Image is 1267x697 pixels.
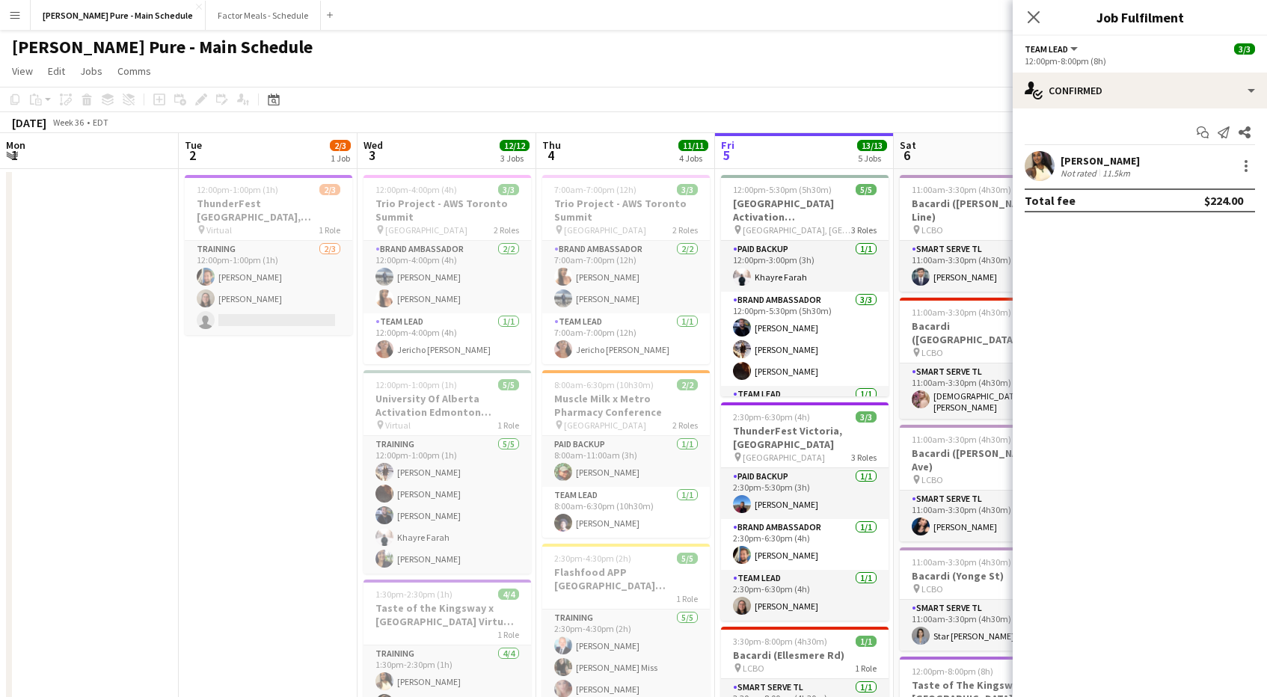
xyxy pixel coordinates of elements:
span: View [12,64,33,78]
app-job-card: 11:00am-3:30pm (4h30m)1/1Bacardi ([PERSON_NAME] Line) LCBO1 RoleSmart Serve TL1/111:00am-3:30pm (... [900,175,1067,292]
h3: ThunderFest [GEOGRAPHIC_DATA], [GEOGRAPHIC_DATA] Training [185,197,352,224]
span: 1 Role [855,663,877,674]
span: 8:00am-6:30pm (10h30m) [554,379,654,390]
div: 5 Jobs [858,153,886,164]
span: 12:00pm-1:00pm (1h) [375,379,457,390]
span: Week 36 [49,117,87,128]
h3: Bacardi ([GEOGRAPHIC_DATA] E) [900,319,1067,346]
span: 1 Role [497,629,519,640]
span: Fri [721,138,734,152]
span: 1 Role [676,593,698,604]
app-card-role: Team Lead1/1 [721,386,889,437]
span: 11:00am-3:30pm (4h30m) [912,307,1011,318]
app-job-card: 11:00am-3:30pm (4h30m)1/1Bacardi ([GEOGRAPHIC_DATA] E) LCBO1 RoleSmart Serve TL1/111:00am-3:30pm ... [900,298,1067,419]
app-card-role: Team Lead1/112:00pm-4:00pm (4h)Jericho [PERSON_NAME] [363,313,531,364]
app-job-card: 12:00pm-1:00pm (1h)5/5University Of Alberta Activation Edmonton Training Virtual1 RoleTraining5/5... [363,370,531,574]
span: 11:00am-3:30pm (4h30m) [912,434,1011,445]
div: 3 Jobs [500,153,529,164]
span: 4/4 [498,589,519,600]
span: 3:30pm-8:00pm (4h30m) [733,636,827,647]
span: 5/5 [856,184,877,195]
span: 1 Role [497,420,519,431]
h3: Job Fulfilment [1013,7,1267,27]
span: 3 [361,147,383,164]
span: LCBO [921,583,943,595]
app-card-role: Brand Ambassador3/312:00pm-5:30pm (5h30m)[PERSON_NAME][PERSON_NAME][PERSON_NAME] [721,292,889,386]
app-job-card: 2:30pm-6:30pm (4h)3/3ThunderFest Victoria, [GEOGRAPHIC_DATA] [GEOGRAPHIC_DATA]3 RolesPaid Backup1... [721,402,889,621]
span: 2:30pm-6:30pm (4h) [733,411,810,423]
span: 2 Roles [494,224,519,236]
a: Edit [42,61,71,81]
h3: Trio Project - AWS Toronto Summit [542,197,710,224]
span: Jobs [80,64,102,78]
span: 13/13 [857,140,887,151]
app-card-role: Paid Backup1/18:00am-11:00am (3h)[PERSON_NAME] [542,436,710,487]
span: 1/1 [856,636,877,647]
span: 7:00am-7:00pm (12h) [554,184,636,195]
span: LCBO [743,663,764,674]
span: Edit [48,64,65,78]
app-card-role: Team Lead1/18:00am-6:30pm (10h30m)[PERSON_NAME] [542,487,710,538]
span: Comms [117,64,151,78]
div: 11.5km [1099,168,1133,179]
span: 3/3 [498,184,519,195]
span: 3 Roles [851,224,877,236]
span: 11:00am-3:30pm (4h30m) [912,184,1011,195]
div: 12:00pm-4:00pm (4h)3/3Trio Project - AWS Toronto Summit [GEOGRAPHIC_DATA]2 RolesBrand Ambassador2... [363,175,531,364]
span: Wed [363,138,383,152]
a: Jobs [74,61,108,81]
span: Tue [185,138,202,152]
h3: Taste of the Kingsway x [GEOGRAPHIC_DATA] Virtual Training [363,601,531,628]
span: 1 [4,147,25,164]
span: 12:00pm-1:00pm (1h) [197,184,278,195]
span: 6 [898,147,916,164]
app-job-card: 8:00am-6:30pm (10h30m)2/2Muscle Milk x Metro Pharmacy Conference [GEOGRAPHIC_DATA]2 RolesPaid Bac... [542,370,710,538]
div: $224.00 [1204,193,1243,208]
app-card-role: Training2/312:00pm-1:00pm (1h)[PERSON_NAME][PERSON_NAME] [185,241,352,335]
span: Team Lead [1025,43,1068,55]
span: 11/11 [678,140,708,151]
span: Thu [542,138,561,152]
span: 2 Roles [672,420,698,431]
a: View [6,61,39,81]
div: 12:00pm-8:00pm (8h) [1025,55,1255,67]
app-job-card: 12:00pm-1:00pm (1h)2/3ThunderFest [GEOGRAPHIC_DATA], [GEOGRAPHIC_DATA] Training Virtual1 RoleTrai... [185,175,352,335]
span: 2 [182,147,202,164]
span: 2:30pm-4:30pm (2h) [554,553,631,564]
app-card-role: Paid Backup1/112:00pm-3:00pm (3h)Khayre Farah [721,241,889,292]
h3: ThunderFest Victoria, [GEOGRAPHIC_DATA] [721,424,889,451]
span: 3/3 [677,184,698,195]
span: 1 Role [319,224,340,236]
h1: [PERSON_NAME] Pure - Main Schedule [12,36,313,58]
button: [PERSON_NAME] Pure - Main Schedule [31,1,206,30]
div: [DATE] [12,115,46,130]
span: [GEOGRAPHIC_DATA] [743,452,825,463]
span: Virtual [385,420,411,431]
h3: Bacardi ([PERSON_NAME] Ave) [900,446,1067,473]
span: 11:00am-3:30pm (4h30m) [912,556,1011,568]
app-card-role: Brand Ambassador2/27:00am-7:00pm (12h)[PERSON_NAME][PERSON_NAME] [542,241,710,313]
span: 12/12 [500,140,530,151]
h3: Muscle Milk x Metro Pharmacy Conference [542,392,710,419]
app-card-role: Team Lead1/12:30pm-6:30pm (4h)[PERSON_NAME] [721,570,889,621]
span: [GEOGRAPHIC_DATA] [564,420,646,431]
span: 5 [719,147,734,164]
app-job-card: 11:00am-3:30pm (4h30m)1/1Bacardi ([PERSON_NAME] Ave) LCBO1 RoleSmart Serve TL1/111:00am-3:30pm (4... [900,425,1067,541]
app-card-role: Paid Backup1/12:30pm-5:30pm (3h)[PERSON_NAME] [721,468,889,519]
app-card-role: Training5/512:00pm-1:00pm (1h)[PERSON_NAME][PERSON_NAME][PERSON_NAME]Khayre Farah[PERSON_NAME] [363,436,531,574]
span: 3 Roles [851,452,877,463]
h3: Bacardi (Ellesmere Rd) [721,648,889,662]
div: Not rated [1061,168,1099,179]
app-job-card: 11:00am-3:30pm (4h30m)1/1Bacardi (Yonge St) LCBO1 RoleSmart Serve TL1/111:00am-3:30pm (4h30m)Star... [900,547,1067,651]
app-card-role: Smart Serve TL1/111:00am-3:30pm (4h30m)[PERSON_NAME] [900,491,1067,541]
h3: [GEOGRAPHIC_DATA] Activation [GEOGRAPHIC_DATA] [721,197,889,224]
div: Confirmed [1013,73,1267,108]
app-card-role: Smart Serve TL1/111:00am-3:30pm (4h30m)Star [PERSON_NAME] [900,600,1067,651]
h3: Flashfood APP [GEOGRAPHIC_DATA] Modesto Training [542,565,710,592]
